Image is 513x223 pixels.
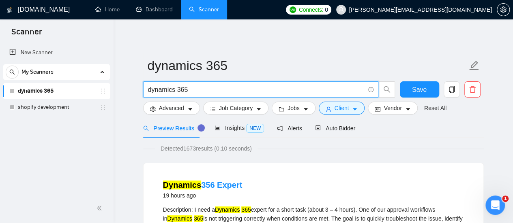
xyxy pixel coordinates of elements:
[21,64,54,80] span: My Scanners
[444,81,460,98] button: copy
[136,6,173,13] a: dashboardDashboard
[100,104,106,110] span: holder
[241,206,251,213] mark: 365
[163,181,243,189] a: Dynamics356 Expert
[189,6,219,13] a: searchScanner
[444,86,459,93] span: copy
[3,45,110,61] li: New Scanner
[9,45,104,61] a: New Scanner
[6,69,18,75] span: search
[338,7,344,13] span: user
[143,125,149,131] span: search
[159,104,184,113] span: Advanced
[497,3,510,16] button: setting
[148,55,467,76] input: Scanner name...
[502,195,509,202] span: 1
[272,102,316,115] button: folderJobscaret-down
[352,106,358,112] span: caret-down
[6,66,19,79] button: search
[405,106,411,112] span: caret-down
[143,102,200,115] button: settingAdvancedcaret-down
[150,106,156,112] span: setting
[95,6,120,13] a: homeHome
[497,6,510,13] a: setting
[288,104,300,113] span: Jobs
[384,104,401,113] span: Vendor
[163,181,202,189] mark: Dynamics
[290,6,296,13] img: upwork-logo.png
[326,106,331,112] span: user
[303,106,309,112] span: caret-down
[215,206,240,213] mark: Dynamics
[148,85,365,95] input: Search Freelance Jobs...
[256,106,262,112] span: caret-down
[368,87,373,92] span: info-circle
[7,4,13,17] img: logo
[3,64,110,115] li: My Scanners
[465,86,480,93] span: delete
[469,60,479,71] span: edit
[163,191,243,200] div: 19 hours ago
[97,204,105,212] span: double-left
[412,85,427,95] span: Save
[18,99,95,115] a: shopify development
[197,124,205,132] div: Tooltip anchor
[279,106,284,112] span: folder
[210,106,216,112] span: bars
[143,125,202,132] span: Preview Results
[299,5,323,14] span: Connects:
[424,104,446,113] a: Reset All
[379,81,395,98] button: search
[497,6,509,13] span: setting
[18,83,95,99] a: dynamics 365
[315,125,321,131] span: robot
[215,125,264,131] span: Insights
[464,81,481,98] button: delete
[325,5,328,14] span: 0
[167,215,192,222] mark: Dynamics
[379,86,395,93] span: search
[194,215,203,222] mark: 365
[485,195,505,215] iframe: Intercom live chat
[203,102,268,115] button: barsJob Categorycaret-down
[219,104,253,113] span: Job Category
[375,106,380,112] span: idcard
[319,102,365,115] button: userClientcaret-down
[277,125,283,131] span: notification
[155,144,258,153] span: Detected 1673 results (0.10 seconds)
[400,81,439,98] button: Save
[215,125,220,131] span: area-chart
[335,104,349,113] span: Client
[5,26,48,43] span: Scanner
[315,125,355,132] span: Auto Bidder
[187,106,193,112] span: caret-down
[368,102,417,115] button: idcardVendorcaret-down
[246,124,264,133] span: NEW
[277,125,302,132] span: Alerts
[100,88,106,94] span: holder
